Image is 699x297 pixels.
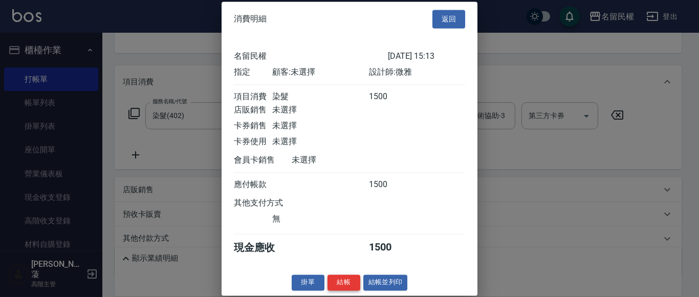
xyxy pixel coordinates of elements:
div: 卡券銷售 [234,121,272,131]
button: 返回 [432,10,465,29]
div: 未選擇 [272,136,368,147]
div: 其他支付方式 [234,198,311,209]
div: 未選擇 [272,105,368,116]
div: 店販銷售 [234,105,272,116]
div: 應付帳款 [234,179,272,190]
div: 未選擇 [292,155,388,166]
div: 1500 [369,241,407,255]
button: 結帳並列印 [363,275,408,290]
div: 1500 [369,92,407,102]
button: 掛單 [292,275,324,290]
button: 結帳 [327,275,360,290]
div: 無 [272,214,368,224]
div: 會員卡銷售 [234,155,292,166]
div: 卡券使用 [234,136,272,147]
div: 染髮 [272,92,368,102]
div: 未選擇 [272,121,368,131]
div: 設計師: 微雅 [369,67,465,78]
div: 現金應收 [234,241,292,255]
div: [DATE] 15:13 [388,51,465,62]
div: 顧客: 未選擇 [272,67,368,78]
span: 消費明細 [234,14,267,24]
div: 1500 [369,179,407,190]
div: 指定 [234,67,272,78]
div: 名留民權 [234,51,388,62]
div: 項目消費 [234,92,272,102]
